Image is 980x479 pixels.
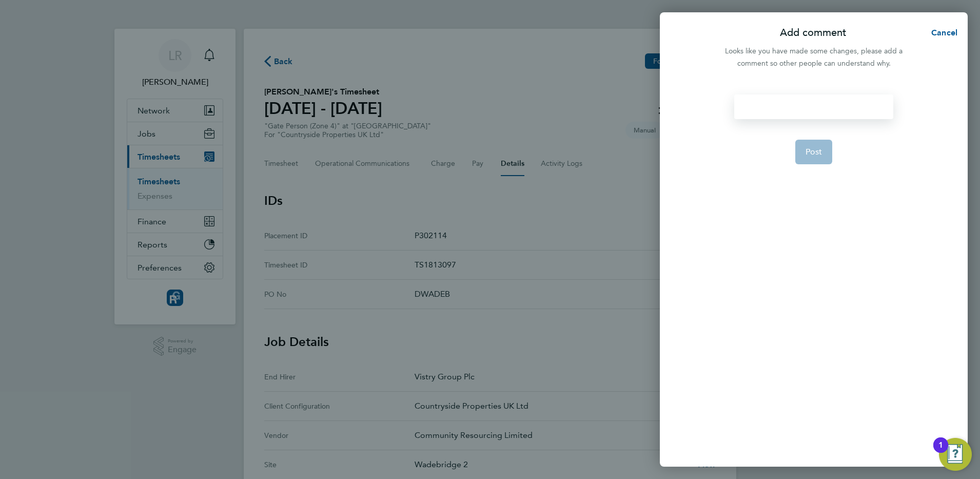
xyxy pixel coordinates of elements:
p: Add comment [780,26,846,40]
div: Looks like you have made some changes, please add a comment so other people can understand why. [719,45,908,70]
button: Open Resource Center, 1 new notification [939,438,972,471]
button: Cancel [915,23,968,43]
div: 1 [938,445,943,458]
span: Cancel [928,28,957,37]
